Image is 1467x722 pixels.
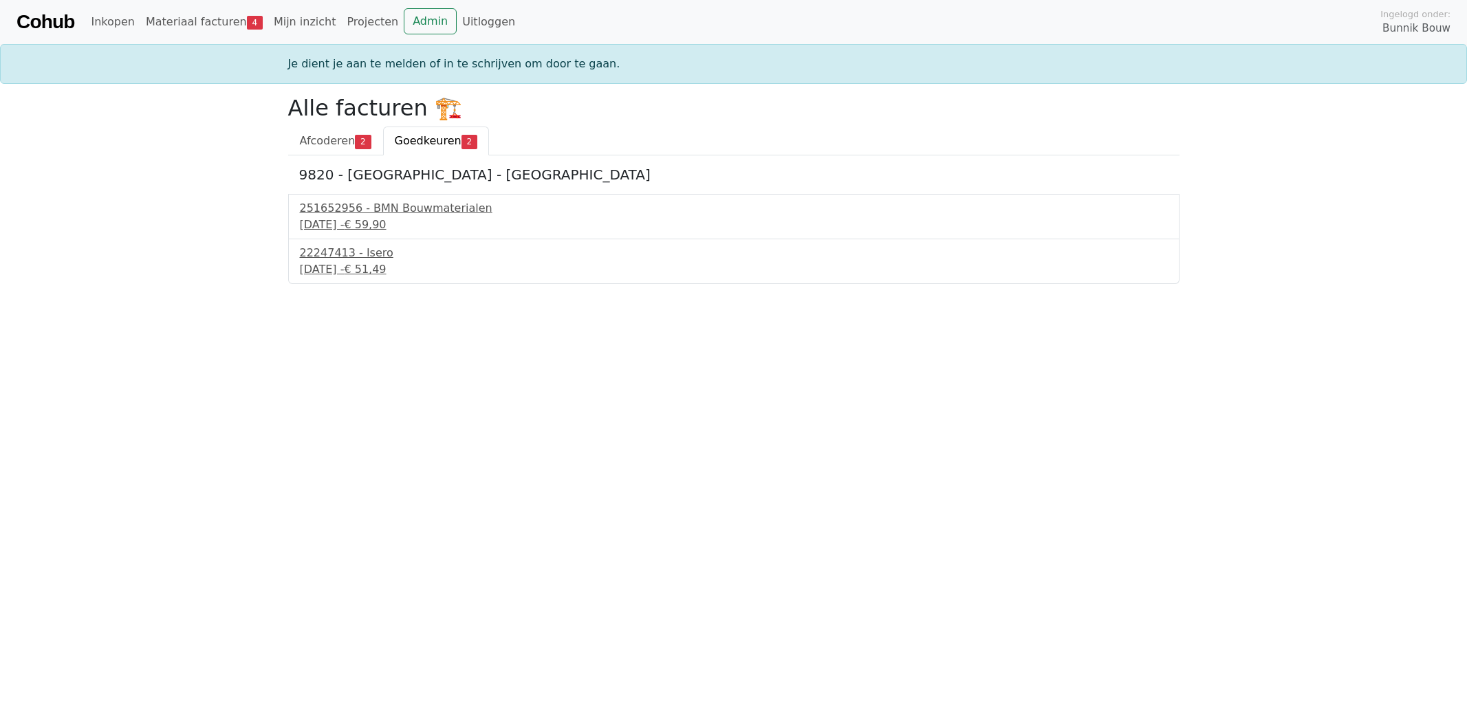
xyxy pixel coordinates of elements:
span: 4 [247,16,263,30]
a: Inkopen [85,8,140,36]
span: Ingelogd onder: [1380,8,1450,21]
div: Je dient je aan te melden of in te schrijven om door te gaan. [280,56,1188,72]
span: Afcoderen [300,134,356,147]
h5: 9820 - [GEOGRAPHIC_DATA] - [GEOGRAPHIC_DATA] [299,166,1169,183]
span: 2 [355,135,371,149]
a: Cohub [17,6,74,39]
div: [DATE] - [300,217,1168,233]
a: 22247413 - Isero[DATE] -€ 51,49 [300,245,1168,278]
span: 2 [461,135,477,149]
div: 251652956 - BMN Bouwmaterialen [300,200,1168,217]
a: Projecten [341,8,404,36]
a: Goedkeuren2 [383,127,489,155]
div: 22247413 - Isero [300,245,1168,261]
span: Bunnik Bouw [1382,21,1450,36]
h2: Alle facturen 🏗️ [288,95,1180,121]
a: Uitloggen [457,8,521,36]
a: Admin [404,8,457,34]
span: Goedkeuren [395,134,461,147]
a: 251652956 - BMN Bouwmaterialen[DATE] -€ 59,90 [300,200,1168,233]
a: Afcoderen2 [288,127,383,155]
span: € 59,90 [344,218,386,231]
div: [DATE] - [300,261,1168,278]
a: Mijn inzicht [268,8,342,36]
span: € 51,49 [344,263,386,276]
a: Materiaal facturen4 [140,8,268,36]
